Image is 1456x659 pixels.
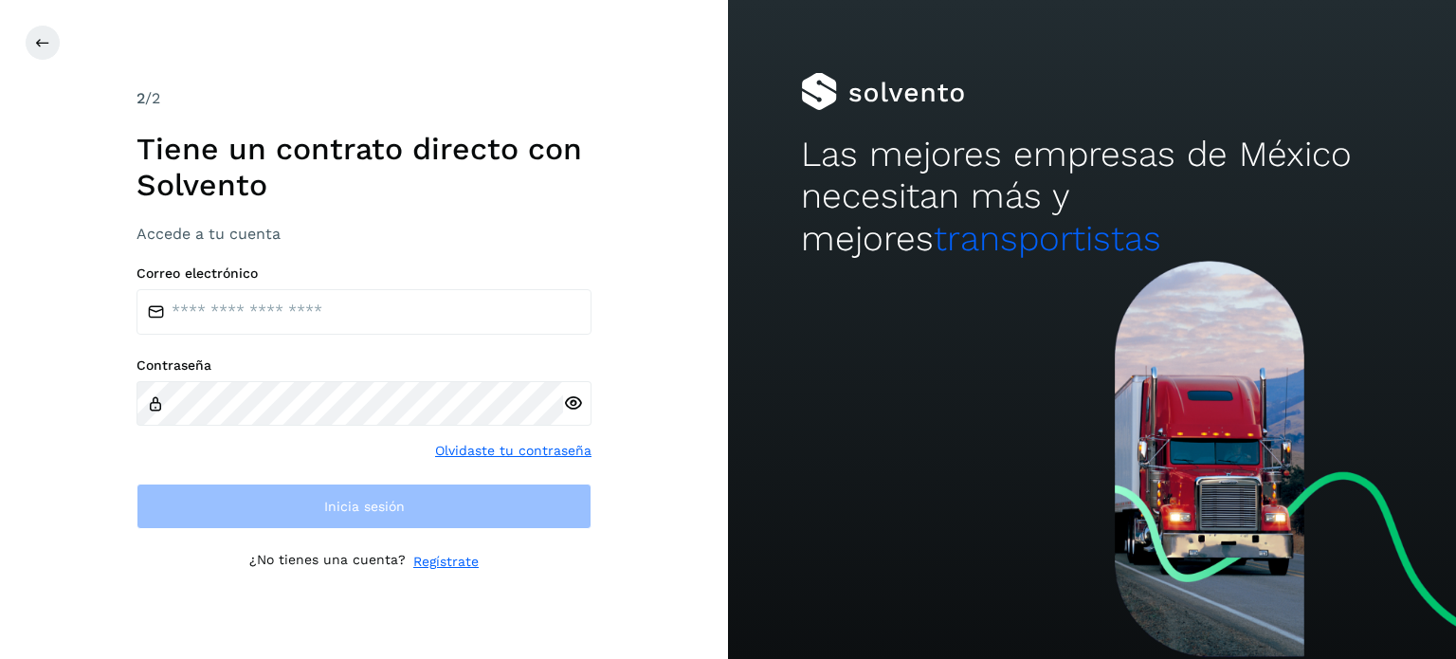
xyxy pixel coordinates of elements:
a: Olvidaste tu contraseña [435,441,591,461]
span: Inicia sesión [324,500,405,513]
h2: Las mejores empresas de México necesitan más y mejores [801,134,1383,260]
h1: Tiene un contrato directo con Solvento [136,131,591,204]
span: 2 [136,89,145,107]
div: /2 [136,87,591,110]
h3: Accede a tu cuenta [136,225,591,243]
span: transportistas [934,218,1161,259]
label: Correo electrónico [136,265,591,282]
label: Contraseña [136,357,591,374]
a: Regístrate [413,552,479,572]
button: Inicia sesión [136,484,591,529]
p: ¿No tienes una cuenta? [249,552,406,572]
